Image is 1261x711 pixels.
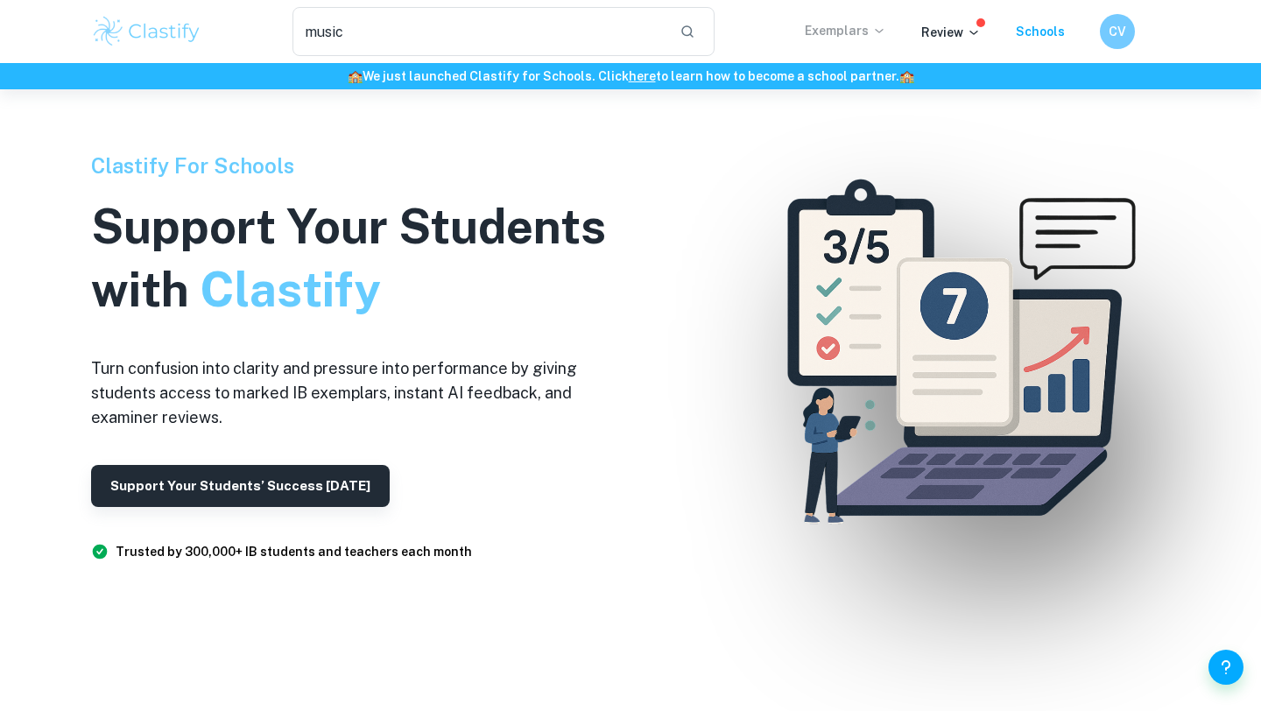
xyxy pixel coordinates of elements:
[200,262,380,317] span: Clastify
[899,69,914,83] span: 🏫
[91,465,390,507] button: Support Your Students’ Success [DATE]
[921,23,981,42] p: Review
[348,69,363,83] span: 🏫
[91,195,634,321] h1: Support Your Students with
[1108,22,1128,41] h6: CV
[748,150,1160,562] img: Clastify For Schools Hero
[1100,14,1135,49] button: CV
[1208,650,1243,685] button: Help and Feedback
[91,150,634,181] h6: Clastify For Schools
[629,69,656,83] a: here
[91,14,202,49] img: Clastify logo
[1016,25,1065,39] a: Schools
[4,67,1257,86] h6: We just launched Clastify for Schools. Click to learn how to become a school partner.
[805,21,886,40] p: Exemplars
[116,542,472,561] h6: Trusted by 300,000+ IB students and teachers each month
[91,356,634,430] h6: Turn confusion into clarity and pressure into performance by giving students access to marked IB ...
[292,7,666,56] input: Search for any exemplars...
